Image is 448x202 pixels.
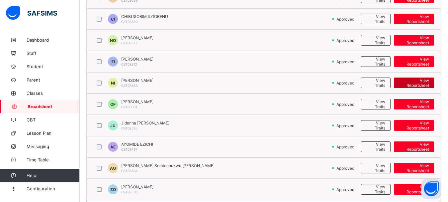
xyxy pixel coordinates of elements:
span: CST07883 [121,84,137,88]
span: CHIBUSOBIM ILOGBENU [121,14,168,19]
span: View Traits [366,184,385,194]
span: View Reportsheet [399,78,429,88]
span: Approved [336,166,356,171]
span: AE [110,144,116,149]
span: Approved [336,144,356,149]
span: Approved [336,123,356,128]
span: Dashboard [27,37,80,43]
span: CST08031 [121,105,137,109]
span: Approved [336,187,356,192]
span: [PERSON_NAME] [121,35,153,40]
span: View Traits [366,142,385,152]
span: View Reportsheet [399,14,429,24]
span: Help [27,173,79,178]
span: View Traits [366,57,385,67]
span: Approved [336,17,356,22]
span: View Traits [366,35,385,45]
span: CST08530 [121,190,137,194]
span: NI [111,81,115,86]
span: Staff [27,51,80,56]
span: View Traits [366,78,385,88]
span: Student [27,64,80,69]
span: Messaging [27,144,80,149]
span: View Traits [366,163,385,173]
span: CST08704 [121,169,137,173]
span: CST08797 [121,147,137,151]
span: NO [110,38,116,43]
span: ZO [110,187,116,192]
span: View Traits [366,99,385,109]
span: OF [110,102,116,107]
span: Approved [336,102,356,107]
span: Lesson Plan [27,130,80,136]
span: Broadsheet [28,104,80,109]
span: Jidenna [PERSON_NAME] [121,120,169,125]
span: Approved [336,59,356,64]
span: View Reportsheet [399,184,429,194]
span: View Reportsheet [399,99,429,109]
span: CST08572 [121,41,137,45]
span: Approved [336,38,356,43]
span: CBT [27,117,80,122]
span: View Reportsheet [399,120,429,130]
span: AO [110,166,116,171]
span: View Reportsheet [399,35,429,45]
button: Open asap [421,179,441,199]
span: [PERSON_NAME] [121,184,153,189]
span: View Reportsheet [399,57,429,67]
span: View Traits [366,14,385,24]
span: View Reportsheet [399,142,429,152]
span: CST08812 [121,62,137,66]
span: [PERSON_NAME] Somtochukwu [PERSON_NAME] [121,163,215,168]
span: CST08595 [121,126,137,130]
span: JU [110,123,116,128]
span: ZI [111,59,115,64]
span: [PERSON_NAME] [121,57,153,62]
span: CI [111,17,115,22]
span: Time Table [27,157,80,162]
img: safsims [6,6,57,20]
span: AYOMIDE EZICHI [121,142,153,147]
span: [PERSON_NAME] [121,78,153,83]
span: Approved [336,81,356,86]
span: View Traits [366,120,385,130]
span: [PERSON_NAME] [121,99,153,104]
span: Classes [27,91,80,96]
span: Parent [27,77,80,83]
span: View Reportsheet [399,163,429,173]
span: Configuration [27,186,79,191]
span: CST08880 [121,20,137,24]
